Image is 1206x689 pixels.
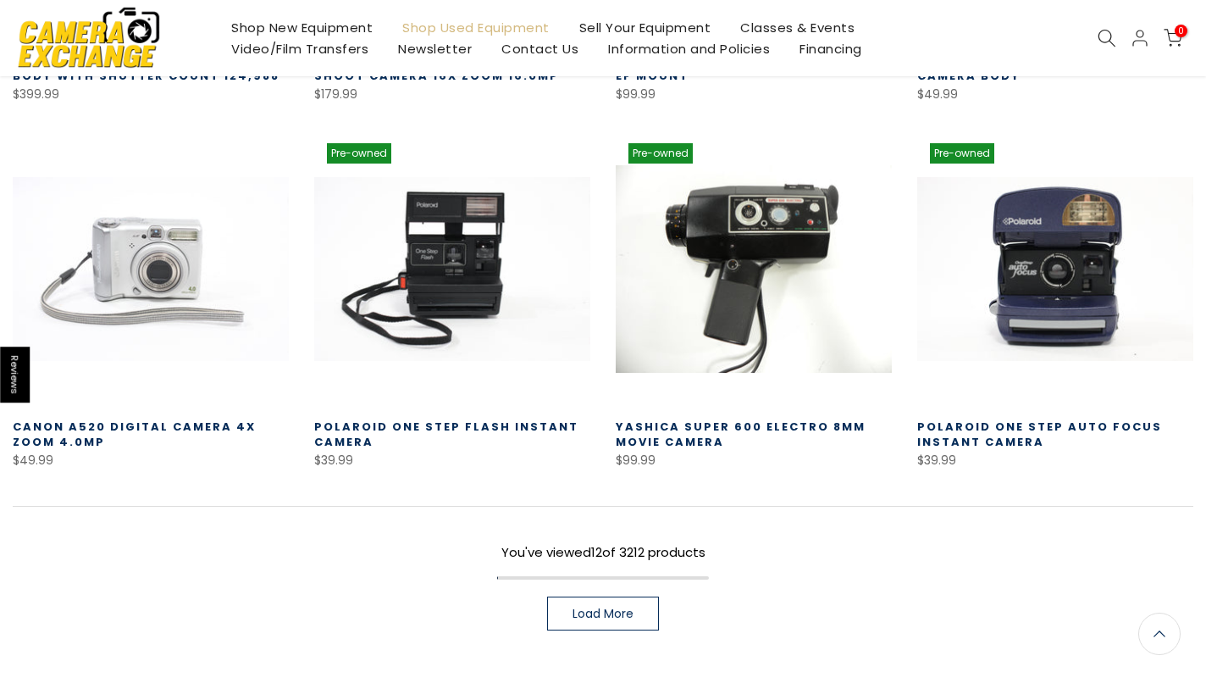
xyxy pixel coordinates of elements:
div: $179.99 [314,84,590,105]
div: $39.99 [314,450,590,471]
div: $99.99 [616,450,892,471]
a: Sell Your Equipment [564,17,726,38]
a: Contact Us [487,38,594,59]
a: Shop Used Equipment [388,17,565,38]
a: 0 [1164,29,1182,47]
a: Polaroid One Step Auto Focus Instant Camera [917,419,1162,450]
span: 12 [591,543,602,561]
a: Shop New Equipment [217,17,388,38]
div: $49.99 [13,450,289,471]
a: Classes & Events [726,17,870,38]
a: Polaroid One Step Flash Instant Camera [314,419,578,450]
div: $39.99 [917,450,1193,471]
span: 0 [1175,25,1187,37]
div: $49.99 [917,84,1193,105]
a: Video/Film Transfers [217,38,384,59]
div: $99.99 [616,84,892,105]
a: Information and Policies [594,38,785,59]
a: Financing [785,38,877,59]
div: $399.99 [13,84,289,105]
a: Newsletter [384,38,487,59]
span: You've viewed of 3212 products [501,543,705,561]
a: Yashica Super 600 Electro 8mm Movie Camera [616,419,866,450]
span: Load More [573,608,633,620]
a: Canon A520 Digital Camera 4x Zoom 4.0mp [13,419,256,450]
a: Back to the top [1138,613,1181,655]
a: Load More [547,597,659,631]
